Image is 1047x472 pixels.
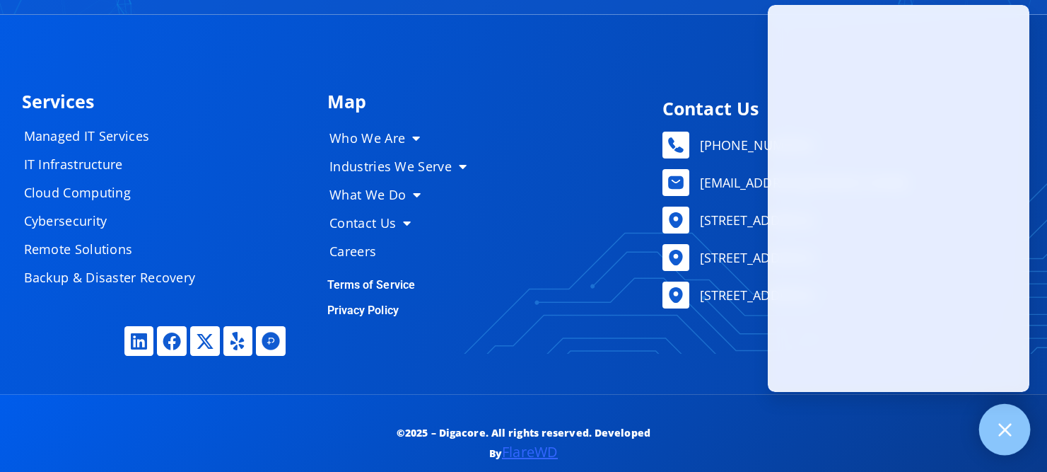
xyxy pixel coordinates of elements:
nav: Menu [10,122,222,292]
span: [STREET_ADDRESS] [696,284,814,306]
a: [STREET_ADDRESS] [662,282,1018,309]
a: FlareWD [502,442,558,461]
span: [STREET_ADDRESS] [696,209,814,231]
h4: Contact Us [662,100,1018,117]
a: Cloud Computing [10,178,222,207]
a: [STREET_ADDRESS] [662,207,1018,234]
p: ©2025 – Digacore. All rights reserved. Developed By [365,423,682,464]
a: Who We Are [315,124,492,152]
iframe: Chatgenie Messenger [768,5,1029,392]
span: [PHONE_NUMBER] [696,134,812,156]
a: [PHONE_NUMBER] [662,132,1018,159]
a: Terms of Service [327,278,416,292]
a: Careers [315,237,492,265]
h4: Map [327,93,642,110]
a: Remote Solutions [10,235,222,263]
a: Backup & Disaster Recovery [10,263,222,292]
span: [EMAIL_ADDRESS][DOMAIN_NAME] [696,172,909,193]
nav: Menu [315,124,492,265]
a: [STREET_ADDRESS] [662,244,1018,271]
a: Managed IT Services [10,122,222,150]
span: [STREET_ADDRESS] [696,247,814,268]
h4: Services [22,93,313,110]
a: IT Infrastructure [10,150,222,178]
a: Contact Us [315,209,492,237]
a: What We Do [315,180,492,209]
a: Industries We Serve [315,152,492,180]
a: Privacy Policy [327,304,399,317]
a: Cybersecurity [10,207,222,235]
a: [EMAIL_ADDRESS][DOMAIN_NAME] [662,169,1018,196]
